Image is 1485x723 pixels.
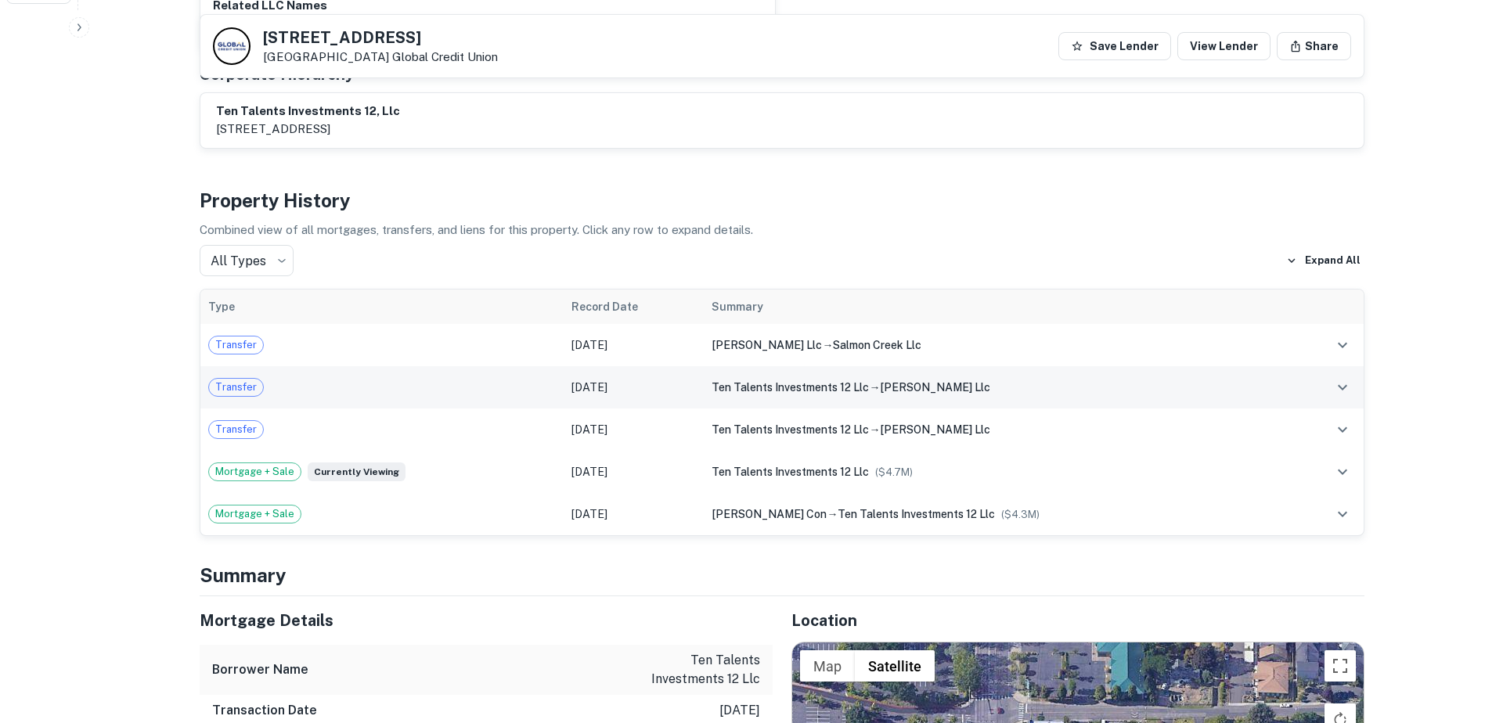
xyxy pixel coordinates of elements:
p: [STREET_ADDRESS] [216,120,400,138]
h5: Mortgage Details [200,609,773,632]
h6: ten talents investments 12, llc [216,103,400,120]
button: expand row [1329,416,1356,443]
span: Transfer [209,337,263,353]
div: → [712,505,1283,523]
span: ($ 4.7M ) [875,466,913,478]
h6: Transaction Date [212,701,317,720]
span: [PERSON_NAME] llc [712,339,822,351]
td: [DATE] [564,408,704,451]
th: Record Date [564,290,704,324]
th: Type [200,290,564,324]
p: ten talents investments 12 llc [619,651,760,689]
a: View Lender [1177,32,1271,60]
div: → [712,379,1283,396]
span: salmon creek llc [833,339,921,351]
div: All Types [200,245,294,276]
span: Mortgage + Sale [209,464,301,480]
div: → [712,336,1283,354]
span: ten talents investments 12 llc [712,381,869,394]
h5: [STREET_ADDRESS] [263,30,498,45]
td: [DATE] [564,493,704,535]
span: [PERSON_NAME] llc [880,381,990,394]
span: Currently viewing [308,462,405,481]
button: Show satellite imagery [855,650,935,682]
div: → [712,421,1283,438]
iframe: Chat Widget [1407,548,1485,623]
button: Expand All [1282,249,1364,272]
button: expand row [1329,501,1356,527]
span: [PERSON_NAME] con [712,508,827,520]
h4: Property History [200,186,1364,214]
span: [PERSON_NAME] llc [880,423,990,436]
p: Combined view of all mortgages, transfers, and liens for this property. Click any row to expand d... [200,221,1364,239]
td: [DATE] [564,451,704,493]
h6: Borrower Name [212,660,308,679]
span: Transfer [209,379,263,395]
td: [DATE] [564,366,704,408]
a: Global Credit Union [392,50,498,63]
span: Transfer [209,422,263,437]
span: ten talents investments 12 llc [712,466,869,478]
button: Show street map [800,650,855,682]
p: [GEOGRAPHIC_DATA] [263,50,498,64]
button: expand row [1329,374,1356,401]
span: ten talents investments 12 llc [838,508,995,520]
h4: Summary [200,561,1364,589]
button: Toggle fullscreen view [1325,650,1356,682]
button: Share [1277,32,1351,60]
th: Summary [704,290,1291,324]
button: Save Lender [1058,32,1171,60]
span: ($ 4.3M ) [1001,509,1040,520]
span: ten talents investments 12 llc [712,423,869,436]
button: expand row [1329,332,1356,358]
button: expand row [1329,459,1356,485]
h5: Location [791,609,1364,632]
td: [DATE] [564,324,704,366]
span: Mortgage + Sale [209,506,301,522]
p: [DATE] [719,701,760,720]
